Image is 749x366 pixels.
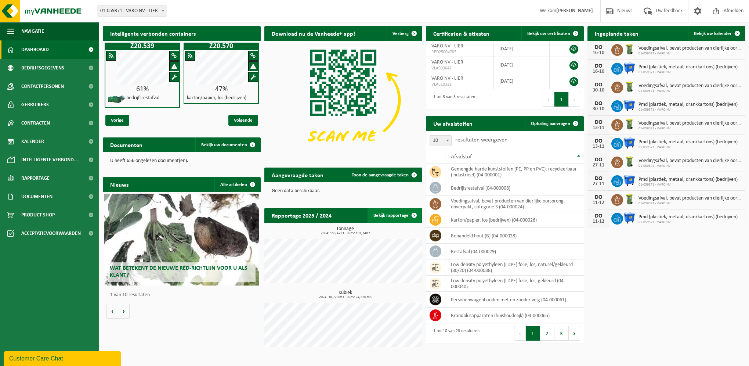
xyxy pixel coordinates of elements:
[591,163,606,168] div: 27-11
[554,92,569,107] button: 1
[228,115,258,126] span: Volgende
[591,219,606,224] div: 11-12
[638,220,738,225] span: 01-059371 - VARO NV
[431,82,488,87] span: VLA610321
[623,80,636,93] img: WB-0140-HPE-GN-50
[97,6,167,16] span: 01-059371 - VARO NV - LIER
[688,26,745,41] a: Bekijk uw kalender
[521,26,583,41] a: Bekijk uw certificaten
[184,86,258,93] div: 47%
[540,326,554,341] button: 2
[201,143,247,147] span: Bekijk uw documenten
[494,41,550,57] td: [DATE]
[445,259,584,276] td: low density polyethyleen (LDPE) folie, los, naturel/gekleurd (80/20) (04-000038)
[445,180,584,196] td: bedrijfsrestafval (04-000008)
[638,46,742,51] span: Voedingsafval, bevat producten van dierlijke oorsprong, onverpakt, categorie 3
[118,304,130,319] button: Volgende
[268,295,422,299] span: 2024: 30,720 m3 - 2025: 24,520 m3
[623,43,636,55] img: WB-0140-HPE-GN-50
[445,212,584,228] td: karton/papier, los (bedrijven) (04-000026)
[187,96,246,101] h4: karton/papier, los (bedrijven)
[451,154,472,160] span: Afvalstof
[97,6,167,17] span: 01-059371 - VARO NV - LIER
[21,114,50,132] span: Contracten
[431,65,488,71] span: VLA903647
[264,26,362,40] h2: Download nu de Vanheede+ app!
[638,164,742,168] span: 01-059371 - VARO NV
[445,164,584,180] td: gemengde harde kunststoffen (PE, PP en PVC), recycleerbaar (industrieel) (04-000001)
[638,139,738,145] span: Pmd (plastiek, metaal, drankkartons) (bedrijven)
[21,77,64,96] span: Contactpersonen
[569,326,580,341] button: Next
[638,126,742,131] span: 01-059371 - VARO NV
[430,91,475,107] div: 1 tot 3 van 3 resultaten
[623,99,636,112] img: WB-1100-HPE-BE-01
[554,326,569,341] button: 3
[591,144,606,149] div: 13-11
[430,136,451,146] span: 10
[426,116,480,130] h2: Uw afvalstoffen
[591,63,606,69] div: DO
[623,212,636,224] img: WB-1100-HPE-BE-01
[431,49,488,55] span: RED25004705
[103,137,150,152] h2: Documenten
[591,50,606,55] div: 16-10
[21,40,49,59] span: Dashboard
[21,151,78,169] span: Intelligente verbond...
[431,60,463,65] span: VARO NV - LIER
[638,177,738,183] span: Pmd (plastiek, metaal, drankkartons) (bedrijven)
[638,70,738,75] span: 01-059371 - VARO NV
[264,208,339,222] h2: Rapportage 2025 / 2024
[126,96,159,101] h4: bedrijfsrestafval
[638,102,738,108] span: Pmd (plastiek, metaal, drankkartons) (bedrijven)
[387,26,421,41] button: Verberg
[623,155,636,168] img: WB-0140-HPE-GN-50
[392,31,409,36] span: Verberg
[268,290,422,299] h3: Kubiek
[591,200,606,205] div: 11-12
[264,168,331,182] h2: Aangevraagde taken
[21,206,55,224] span: Product Shop
[638,145,738,150] span: 01-059371 - VARO NV
[556,8,593,14] strong: [PERSON_NAME]
[21,132,44,151] span: Kalender
[623,193,636,205] img: WB-0140-HPE-GN-50
[591,107,606,112] div: 30-10
[525,116,583,131] a: Ophaling aanvragen
[638,201,742,206] span: 01-059371 - VARO NV
[110,293,257,298] p: 1 van 10 resultaten
[352,173,409,177] span: Toon de aangevraagde taken
[526,326,540,341] button: 1
[638,64,738,70] span: Pmd (plastiek, metaal, drankkartons) (bedrijven)
[638,158,742,164] span: Voedingsafval, bevat producten van dierlijke oorsprong, onverpakt, categorie 3
[591,88,606,93] div: 30-10
[430,135,452,146] span: 10
[110,265,247,278] span: Wat betekent de nieuwe RED-richtlijn voor u als klant?
[21,187,53,206] span: Documenten
[185,43,257,50] h1: Z20.570
[110,158,253,164] p: U heeft 656 ongelezen document(en).
[623,62,636,74] img: WB-1100-HPE-BE-01
[494,73,550,89] td: [DATE]
[214,177,260,192] a: Alle artikelen
[21,169,50,187] span: Rapportage
[591,69,606,74] div: 16-10
[105,86,179,93] div: 61%
[591,125,606,130] div: 13-11
[587,26,646,40] h2: Ingeplande taken
[638,214,738,220] span: Pmd (plastiek, metaal, drankkartons) (bedrijven)
[494,57,550,73] td: [DATE]
[106,43,178,50] h1: Z20.539
[591,194,606,200] div: DO
[268,226,422,235] h3: Tonnage
[514,326,526,341] button: Previous
[430,325,480,341] div: 1 tot 10 van 28 resultaten
[21,224,81,243] span: Acceptatievoorwaarden
[21,22,44,40] span: Navigatie
[445,228,584,244] td: behandeld hout (B) (04-000028)
[694,31,732,36] span: Bekijk uw kalender
[543,92,554,107] button: Previous
[445,292,584,308] td: personenwagenbanden met en zonder velg (04-000061)
[272,189,415,194] p: Geen data beschikbaar.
